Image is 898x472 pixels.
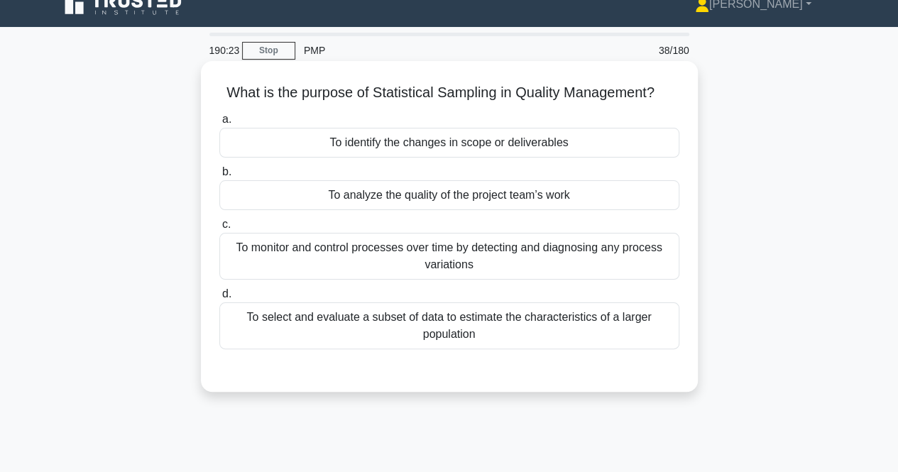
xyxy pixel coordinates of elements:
div: 38/180 [615,36,698,65]
span: d. [222,287,231,300]
span: c. [222,218,231,230]
div: To select and evaluate a subset of data to estimate the characteristics of a larger population [219,302,679,349]
div: PMP [295,36,491,65]
div: 190:23 [201,36,242,65]
span: b. [222,165,231,177]
div: To identify the changes in scope or deliverables [219,128,679,158]
span: a. [222,113,231,125]
div: To monitor and control processes over time by detecting and diagnosing any process variations [219,233,679,280]
h5: What is the purpose of Statistical Sampling in Quality Management? [218,84,681,102]
a: Stop [242,42,295,60]
div: To analyze the quality of the project team’s work [219,180,679,210]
